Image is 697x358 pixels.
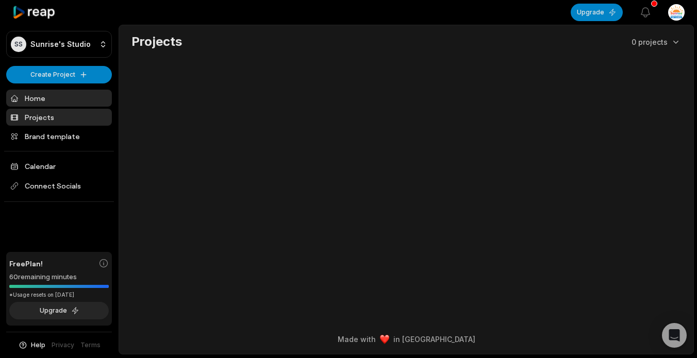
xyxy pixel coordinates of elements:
[11,37,26,52] div: SS
[662,323,687,348] div: Open Intercom Messenger
[632,37,681,47] button: 0 projects
[6,109,112,126] a: Projects
[128,334,684,345] div: Made with in [GEOGRAPHIC_DATA]
[9,302,109,319] button: Upgrade
[6,158,112,175] a: Calendar
[18,340,45,350] button: Help
[6,128,112,145] a: Brand template
[9,258,43,269] span: Free Plan!
[571,4,623,21] button: Upgrade
[52,340,74,350] a: Privacy
[6,66,112,83] button: Create Project
[380,335,389,344] img: heart emoji
[9,272,109,282] div: 60 remaining minutes
[6,177,112,195] span: Connect Socials
[80,340,101,350] a: Terms
[30,40,91,49] p: Sunrise's Studio
[9,291,109,299] div: *Usage resets on [DATE]
[6,90,112,107] a: Home
[31,340,45,350] span: Help
[131,33,182,50] h2: Projects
